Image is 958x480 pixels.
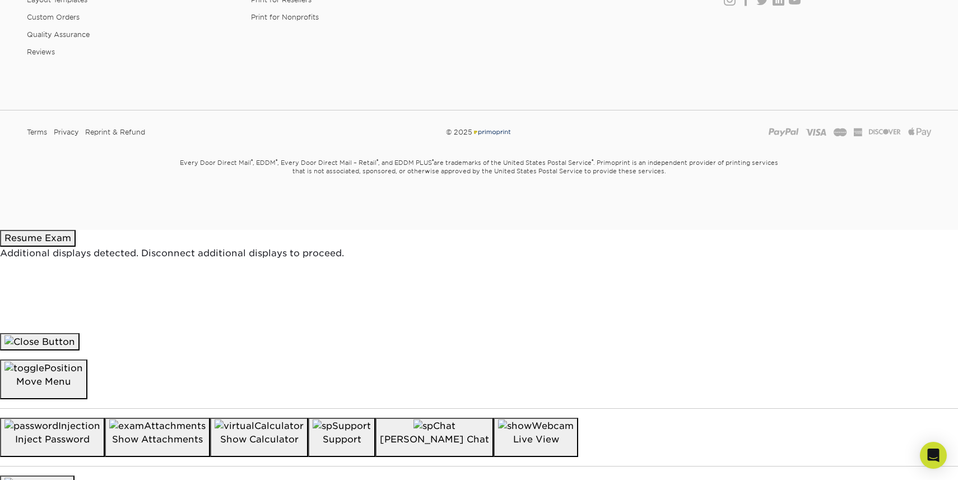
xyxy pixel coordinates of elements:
a: Print for Nonprofits [251,13,319,21]
sup: ® [251,158,253,164]
a: Custom Orders [27,13,80,21]
button: spChat[PERSON_NAME] Chat [375,418,494,458]
button: Show Attachments [105,418,210,458]
sup: ® [376,158,378,164]
button: Show Calculator [210,418,308,458]
button: Live View [494,418,578,458]
img: showWebcam [498,419,574,433]
a: Reprint & Refund [85,124,145,141]
a: Quality Assurance [27,30,90,39]
img: Primoprint [472,128,511,136]
img: Close Button [4,335,75,349]
img: virtualCalculator [215,419,304,433]
sup: ® [276,158,277,164]
img: passwordInjection [4,419,100,433]
p: Show Attachments [109,433,206,446]
p: [PERSON_NAME] Chat [380,433,489,446]
p: Live View [498,433,574,446]
p: Show Calculator [215,433,304,446]
img: spSupport [313,419,371,433]
button: Support [308,418,375,458]
p: Inject Password [4,433,100,446]
img: togglePosition [4,362,83,375]
div: © 2025 [325,124,633,141]
p: Move Menu [4,375,83,389]
a: Reviews [27,48,55,56]
img: examAttachments [109,419,206,433]
sup: ® [592,158,593,164]
div: Open Intercom Messenger [920,442,947,469]
img: spChat [413,419,455,433]
a: Privacy [54,124,78,141]
small: Every Door Direct Mail , EDDM , Every Door Direct Mail – Retail , and EDDM PLUS are trademarks of... [151,154,807,204]
iframe: Google Customer Reviews [3,446,95,476]
sup: ® [432,158,434,164]
p: Support [313,433,371,446]
a: Terms [27,124,47,141]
